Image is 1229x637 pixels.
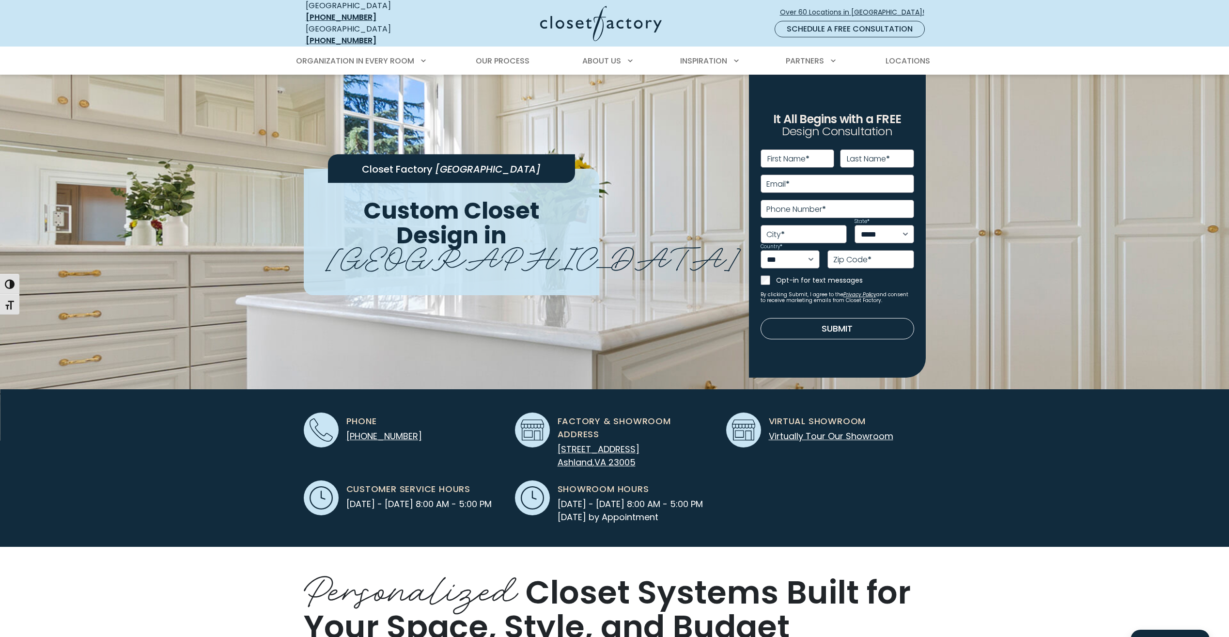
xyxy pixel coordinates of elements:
span: Virtual Showroom [769,414,866,428]
a: Privacy Policy [843,291,876,298]
span: [DATE] by Appointment [558,510,703,524]
a: Over 60 Locations in [GEOGRAPHIC_DATA]! [779,4,933,21]
span: [DATE] - [DATE] 8:00 AM - 5:00 PM [346,497,492,510]
img: Showroom icon [732,418,755,442]
small: By clicking Submit, I agree to the and consent to receive marketing emails from Closet Factory. [761,292,914,303]
label: Zip Code [833,256,871,264]
span: [GEOGRAPHIC_DATA] [435,162,541,176]
a: Schedule a Free Consultation [775,21,925,37]
label: Country [761,244,782,249]
span: Locations [886,55,930,66]
a: [PHONE_NUMBER] [306,35,376,46]
span: Showroom Hours [558,482,649,495]
img: Closet Factory Logo [540,6,662,41]
span: It All Begins with a FREE [773,111,901,127]
span: Design Consultation [782,124,892,140]
span: Factory & Showroom Address [558,414,715,441]
nav: Primary Menu [289,48,940,75]
label: First Name [767,155,809,163]
label: Opt-in for text messages [776,275,914,285]
span: Over 60 Locations in [GEOGRAPHIC_DATA]! [780,7,932,17]
span: Inspiration [680,55,727,66]
span: Personalized [304,557,518,616]
span: Our Process [476,55,529,66]
span: [GEOGRAPHIC_DATA] [326,233,740,277]
span: VA [594,456,606,468]
a: [STREET_ADDRESS] Ashland,VA 23005 [558,443,639,468]
button: Submit [761,318,914,339]
label: State [855,219,870,224]
span: Organization in Every Room [296,55,414,66]
span: Closet Systems Built for [526,570,911,615]
label: Email [766,180,790,188]
span: [DATE] - [DATE] 8:00 AM - 5:00 PM [558,497,703,510]
span: About Us [582,55,621,66]
a: [PHONE_NUMBER] [306,12,376,23]
span: Customer Service Hours [346,482,471,495]
span: Ashland [558,456,592,468]
span: [STREET_ADDRESS] [558,443,639,455]
span: in [484,219,507,251]
span: Closet Factory [362,162,433,176]
span: Phone [346,414,377,428]
div: [GEOGRAPHIC_DATA] [306,23,446,47]
span: Partners [786,55,824,66]
span: Custom Closet Design [363,194,540,252]
label: City [766,231,785,239]
span: 23005 [608,456,636,468]
a: Virtually Tour Our Showroom [769,430,893,442]
label: Phone Number [766,206,826,213]
a: [PHONE_NUMBER] [346,430,422,442]
label: Last Name [847,155,890,163]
